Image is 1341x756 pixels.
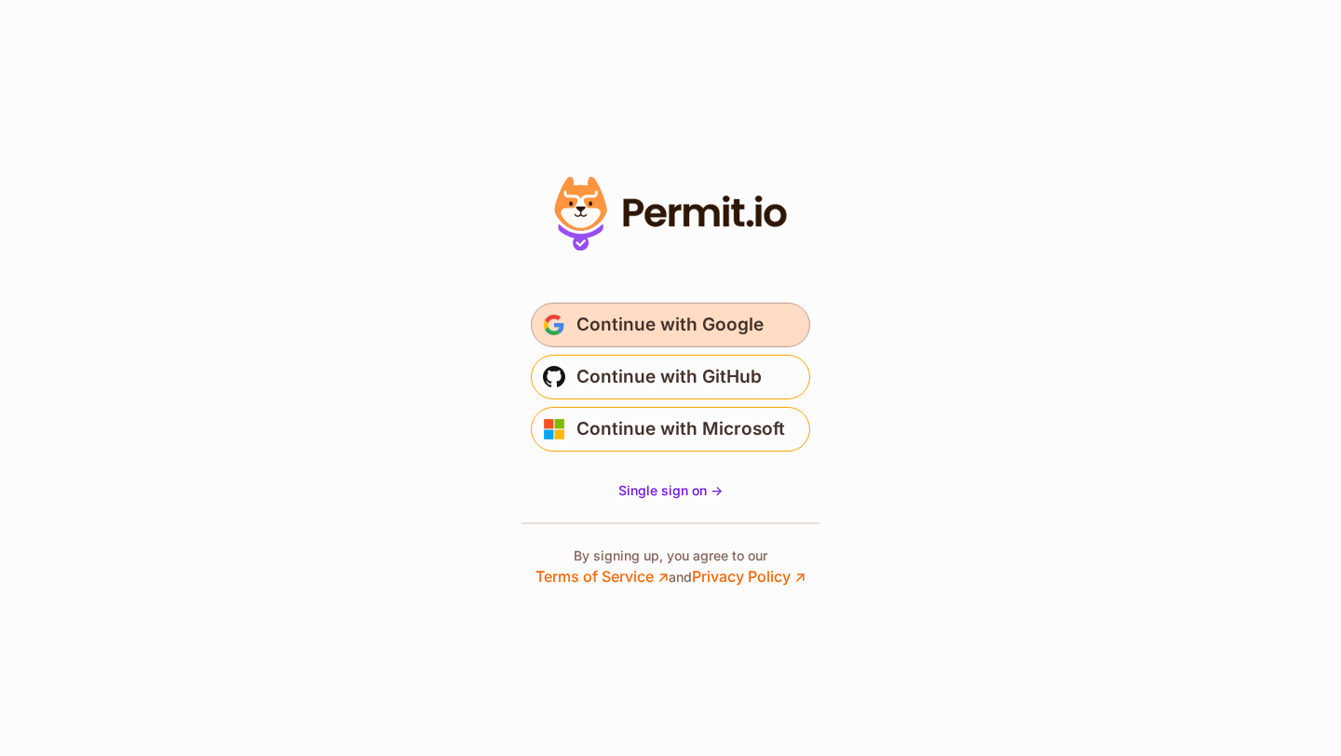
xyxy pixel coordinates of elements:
[531,303,810,347] button: Continue with Google
[535,547,806,587] p: By signing up, you agree to our and
[576,362,762,392] span: Continue with GitHub
[576,310,764,340] span: Continue with Google
[531,407,810,452] button: Continue with Microsoft
[535,567,669,586] a: Terms of Service ↗
[531,355,810,399] button: Continue with GitHub
[692,567,806,586] a: Privacy Policy ↗
[618,481,723,500] a: Single sign on ->
[618,482,723,498] span: Single sign on ->
[576,414,785,444] span: Continue with Microsoft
